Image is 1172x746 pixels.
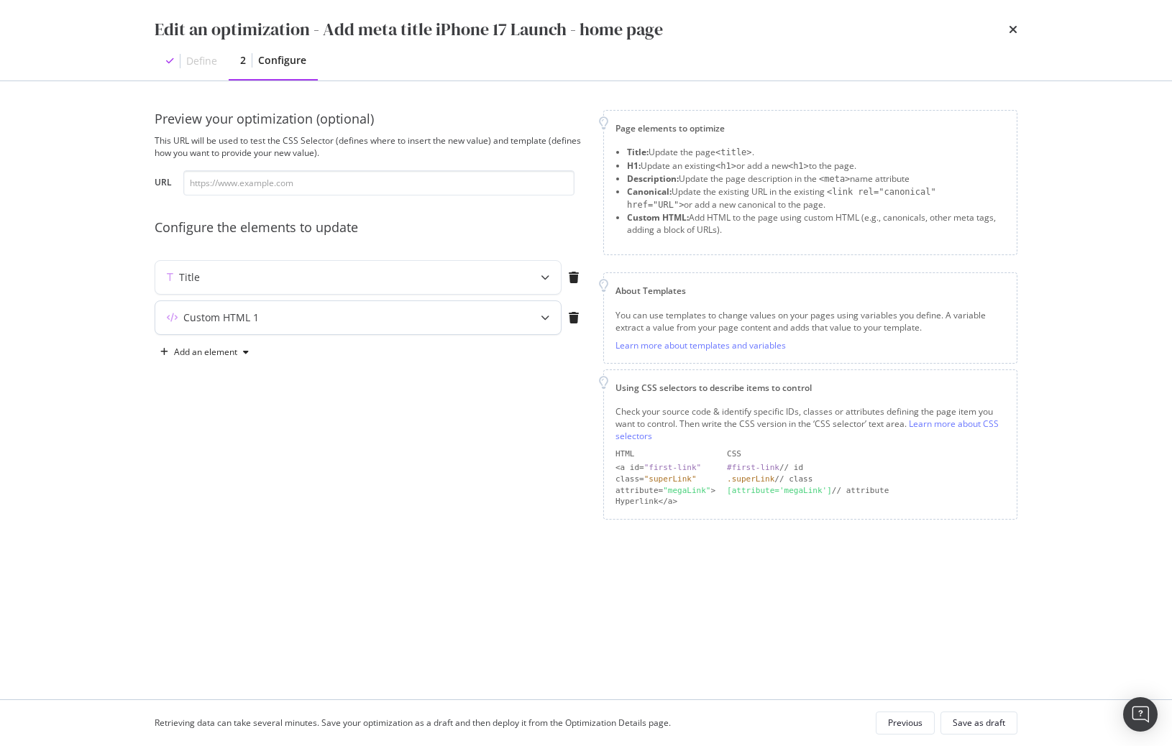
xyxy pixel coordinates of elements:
span: <meta> [819,174,850,184]
div: <a id= [615,462,715,474]
div: Custom HTML 1 [183,310,259,325]
div: Add an element [174,348,237,356]
span: <h1> [788,161,809,171]
div: // class [727,474,1005,485]
span: <h1> [715,161,736,171]
div: times [1009,17,1017,42]
div: Hyperlink</a> [615,496,715,507]
div: [attribute='megaLink'] [727,486,832,495]
span: <title> [715,147,752,157]
a: Learn more about CSS selectors [615,418,999,442]
strong: Canonical: [627,185,672,198]
strong: Title: [627,146,649,158]
a: Learn more about templates and variables [615,339,786,351]
button: Previous [876,712,935,735]
div: // attribute [727,485,1005,497]
div: You can use templates to change values on your pages using variables you define. A variable extra... [615,309,1005,333]
div: Open Intercom Messenger [1123,697,1158,732]
div: "first-link" [644,463,701,472]
strong: H1: [627,160,641,172]
div: class= [615,474,715,485]
div: Using CSS selectors to describe items to control [615,382,1005,394]
div: #first-link [727,463,779,472]
div: Check your source code & identify specific IDs, classes or attributes defining the page item you ... [615,405,1005,442]
li: Update the existing URL in the existing or add a new canonical to the page. [627,185,1005,211]
div: Title [179,270,200,285]
div: // id [727,462,1005,474]
div: Configure [258,53,306,68]
div: "megaLink" [663,486,710,495]
strong: Description: [627,172,679,185]
div: Define [186,54,217,68]
div: Save as draft [953,717,1005,729]
div: CSS [727,448,1005,460]
button: Save as draft [940,712,1017,735]
div: Previous [888,717,923,729]
div: attribute= > [615,485,715,497]
div: About Templates [615,285,1005,297]
div: Configure the elements to update [155,218,586,237]
div: Page elements to optimize [615,122,1005,134]
div: HTML [615,448,715,460]
li: Update the page . [627,146,1005,159]
li: Update the page description in the name attribute [627,172,1005,185]
div: 2 [240,53,246,68]
div: "superLink" [644,474,697,484]
div: Preview your optimization (optional) [155,110,586,129]
label: URL [155,176,172,192]
li: Add HTML to the page using custom HTML (e.g., canonicals, other meta tags, adding a block of URLs). [627,211,1005,236]
li: Update an existing or add a new to the page. [627,160,1005,172]
div: Retrieving data can take several minutes. Save your optimization as a draft and then deploy it fr... [155,717,671,729]
div: .superLink [727,474,774,484]
input: https://www.example.com [183,170,574,195]
div: Edit an optimization - Add meta title iPhone 17 Launch - home page [155,17,663,42]
div: This URL will be used to test the CSS Selector (defines where to insert the new value) and templa... [155,134,586,159]
span: <link rel="canonical" href="URL"> [627,187,936,210]
button: Add an element [155,341,255,364]
strong: Custom HTML: [627,211,689,224]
